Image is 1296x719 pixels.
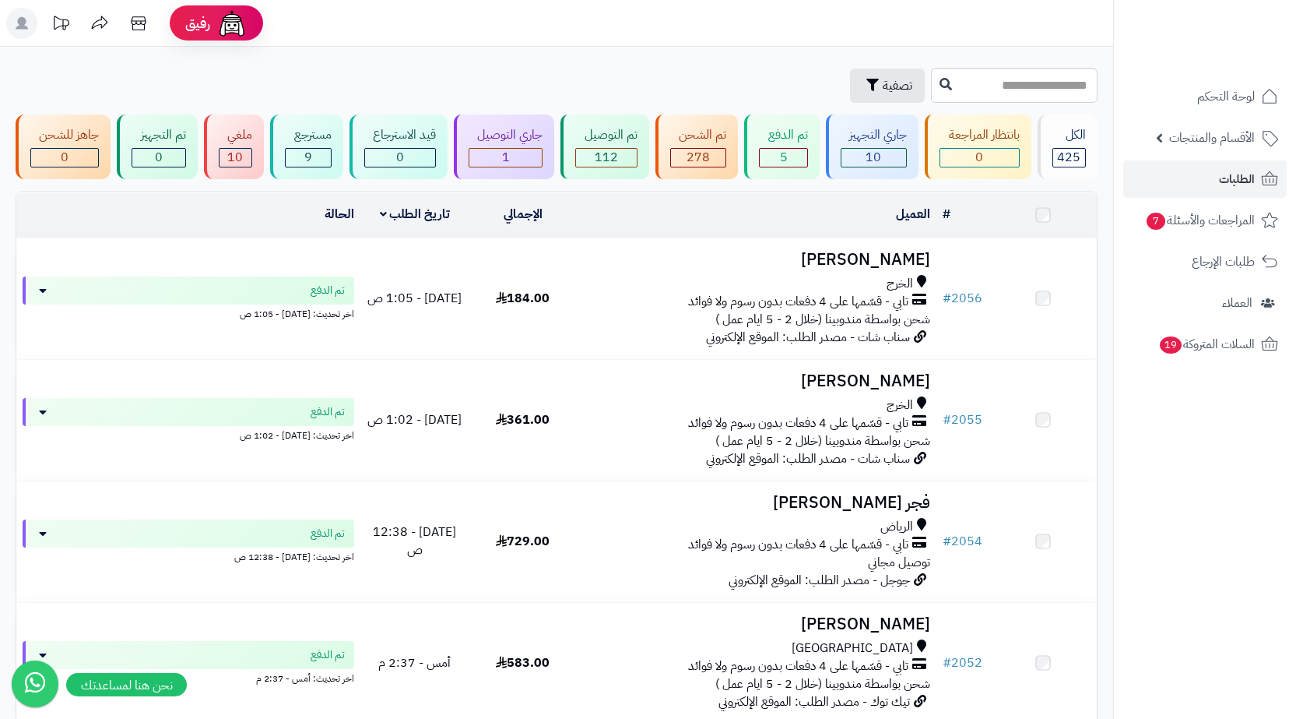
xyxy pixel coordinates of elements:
a: الإجمالي [504,205,543,224]
a: جاري التجهيز 10 [823,115,922,179]
a: العميل [896,205,930,224]
span: 9 [304,148,312,167]
span: تم الدفع [311,404,345,420]
span: طلبات الإرجاع [1192,251,1255,273]
div: 1 [469,149,542,167]
span: 7 [1147,213,1165,230]
a: بانتظار المراجعة 0 [922,115,1034,179]
div: 10 [220,149,251,167]
div: ملغي [219,126,252,144]
a: #2056 [943,289,982,308]
span: # [943,654,951,672]
div: 0 [940,149,1018,167]
span: 19 [1160,337,1182,354]
a: جاهز للشحن 0 [12,115,114,179]
a: تم الدفع 5 [741,115,822,179]
span: 729.00 [496,532,550,551]
span: # [943,532,951,551]
span: المراجعات والأسئلة [1145,210,1255,231]
h3: [PERSON_NAME] [583,372,930,390]
div: 10 [841,149,906,167]
span: 361.00 [496,411,550,429]
div: اخر تحديث: [DATE] - 1:05 ص [23,305,354,321]
a: العملاء [1123,284,1287,322]
h3: فجر [PERSON_NAME] [583,494,930,512]
div: اخر تحديث: أمس - 2:37 م [23,669,354,686]
span: تابي - قسّمها على 4 دفعات بدون رسوم ولا فوائد [688,293,908,311]
span: 425 [1057,148,1080,167]
span: 0 [155,148,163,167]
div: الكل [1052,126,1086,144]
span: تم الدفع [311,526,345,541]
div: جاري التوصيل [469,126,543,144]
a: #2055 [943,411,982,429]
a: #2054 [943,532,982,551]
div: جاري التجهيز [841,126,907,144]
span: 10 [227,148,243,167]
a: قيد الاسترجاع 0 [346,115,451,179]
span: شحن بواسطة مندوبينا (خلال 2 - 5 ايام عمل ) [715,310,930,329]
span: [DATE] - 1:05 ص [367,289,462,308]
div: اخر تحديث: [DATE] - 12:38 ص [23,548,354,564]
a: ملغي 10 [201,115,267,179]
span: 10 [866,148,881,167]
span: شحن بواسطة مندوبينا (خلال 2 - 5 ايام عمل ) [715,675,930,693]
h3: [PERSON_NAME] [583,615,930,633]
img: ai-face.png [216,8,248,39]
span: [DATE] - 12:38 ص [373,523,456,559]
span: تم الدفع [311,283,345,298]
span: # [943,411,951,429]
span: تابي - قسّمها على 4 دفعات بدون رسوم ولا فوائد [688,536,908,554]
img: logo-2.png [1190,39,1281,72]
button: تصفية [850,69,925,103]
a: الطلبات [1123,160,1287,198]
span: 583.00 [496,654,550,672]
div: مسترجع [285,126,331,144]
span: جوجل - مصدر الطلب: الموقع الإلكتروني [729,571,910,590]
span: العملاء [1222,292,1252,314]
span: 0 [975,148,983,167]
span: تابي - قسّمها على 4 دفعات بدون رسوم ولا فوائد [688,414,908,432]
span: أمس - 2:37 م [378,654,451,672]
span: السلات المتروكة [1158,333,1255,355]
div: 0 [132,149,184,167]
div: تم التوصيل [575,126,637,144]
span: 112 [595,148,618,167]
div: 112 [576,149,636,167]
div: تم التجهيز [132,126,185,144]
span: 278 [687,148,710,167]
span: لوحة التحكم [1197,86,1255,107]
span: 1 [502,148,510,167]
span: تم الدفع [311,647,345,663]
span: رفيق [185,14,210,33]
a: تاريخ الطلب [380,205,451,224]
a: الحالة [325,205,354,224]
div: تم الدفع [759,126,807,144]
span: [GEOGRAPHIC_DATA] [792,640,913,657]
div: جاهز للشحن [30,126,99,144]
span: الرياض [880,518,913,536]
span: 0 [396,148,404,167]
h3: [PERSON_NAME] [583,251,930,269]
a: مسترجع 9 [267,115,346,179]
span: توصيل مجاني [868,553,930,572]
span: الخرج [887,275,913,293]
span: # [943,289,951,308]
span: تصفية [883,76,912,95]
span: 0 [61,148,68,167]
a: تحديثات المنصة [41,8,80,43]
div: 278 [671,149,725,167]
a: # [943,205,950,224]
div: اخر تحديث: [DATE] - 1:02 ص [23,426,354,442]
a: تم التجهيز 0 [114,115,200,179]
div: تم الشحن [670,126,726,144]
span: الأقسام والمنتجات [1169,127,1255,149]
span: الخرج [887,397,913,414]
a: جاري التوصيل 1 [451,115,557,179]
div: 0 [31,149,98,167]
span: تيك توك - مصدر الطلب: الموقع الإلكتروني [718,693,910,711]
span: 184.00 [496,289,550,308]
a: تم الشحن 278 [652,115,741,179]
span: 5 [780,148,788,167]
span: الطلبات [1219,168,1255,190]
